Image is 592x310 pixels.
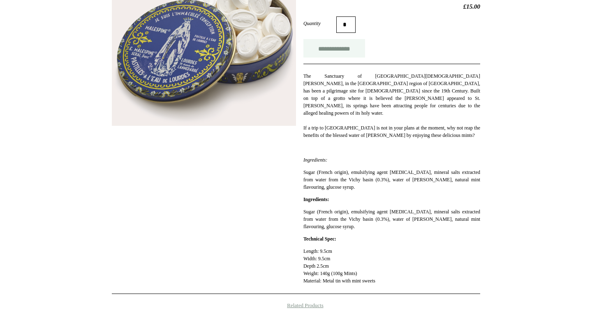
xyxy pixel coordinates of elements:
p: Sugar (French origin), emulsifying agent [MEDICAL_DATA], mineral salts extracted from water from ... [303,208,480,230]
p: Length: 9.5cm Width: 9.5cm Depth 2.5cm Weight: 140g (100g Mints) Material: Metal tin with mint sw... [303,248,480,285]
strong: Technical Spec: [303,236,336,242]
label: Quantity [303,20,336,27]
h4: Related Products [90,302,502,309]
em: Ingredients: [303,157,327,163]
h2: £15.00 [303,3,480,10]
strong: Ingredients: [303,197,329,202]
span: Sugar (French origin), emulsifying agent [MEDICAL_DATA], mineral salts extracted from water from ... [303,169,480,190]
p: The Sanctuary of [GEOGRAPHIC_DATA][DEMOGRAPHIC_DATA][PERSON_NAME], in the [GEOGRAPHIC_DATA] regio... [303,72,480,139]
